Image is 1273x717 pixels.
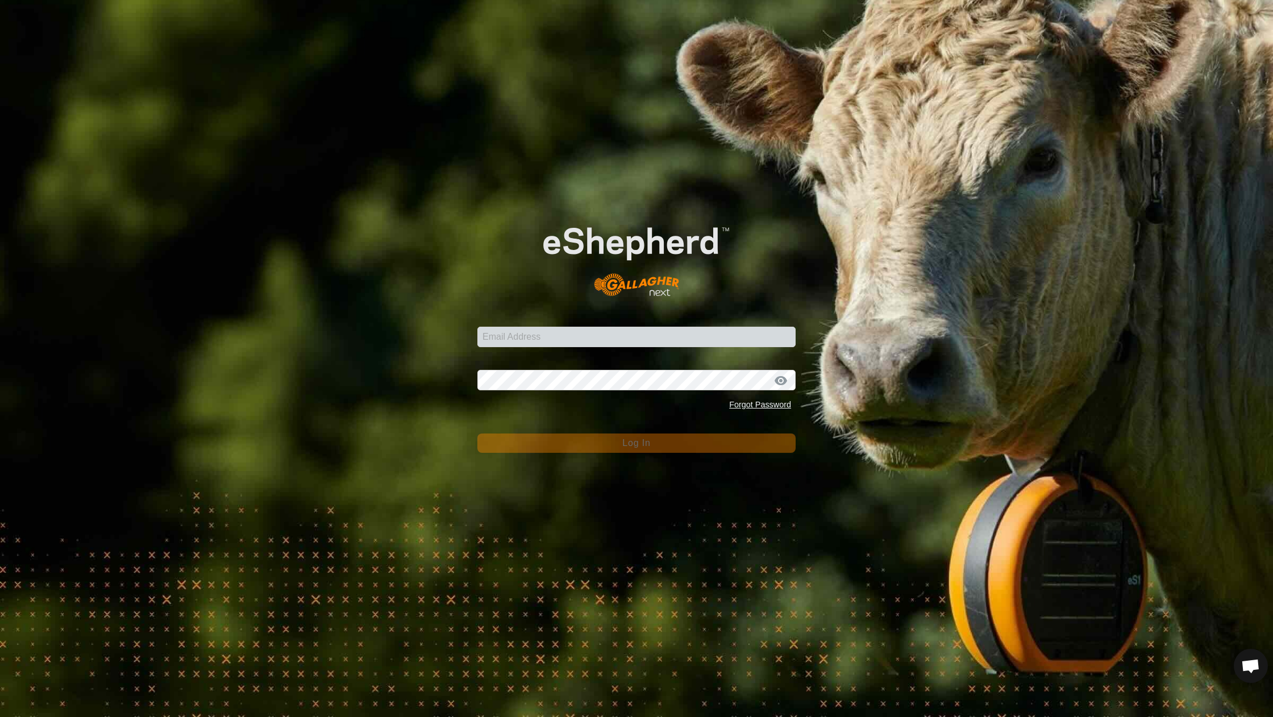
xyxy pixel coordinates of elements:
[1234,649,1268,683] div: Open chat
[622,438,650,448] span: Log In
[729,400,791,409] a: Forgot Password
[477,327,796,347] input: Email Address
[477,433,796,453] button: Log In
[509,201,764,309] img: E-shepherd Logo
